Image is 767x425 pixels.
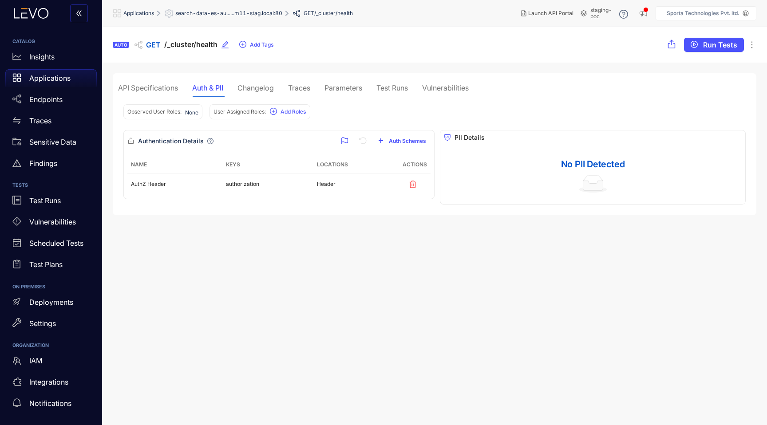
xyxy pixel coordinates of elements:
span: setting [165,9,175,18]
a: Vulnerabilities [5,213,97,235]
p: Traces [29,117,51,125]
a: Integrations [5,373,97,394]
h2: User Assigned Roles: [213,109,266,114]
a: Traces [5,112,97,133]
th: Locations [313,156,399,173]
span: /_cluster/health [164,40,217,49]
a: Test Runs [5,192,97,213]
a: Settings [5,315,97,336]
a: Test Plans [5,256,97,277]
span: Auth Schemes [389,138,426,144]
span: play-circle [691,41,698,49]
a: Scheduled Tests [5,235,97,256]
p: IAM [29,357,42,365]
p: Integrations [29,378,68,386]
span: Run Tests [703,41,737,49]
a: Findings [5,154,97,176]
div: Test Runs [376,84,408,92]
p: Sporta Technologies Pvt. ltd. [667,10,739,16]
button: double-left [70,4,88,22]
span: team [12,356,21,365]
span: GET [146,41,161,49]
h6: ON PREMISES [12,284,90,290]
span: Add Tags [250,42,273,48]
p: Test Runs [29,197,61,205]
span: plus [378,138,383,144]
p: Scheduled Tests [29,239,83,247]
span: swap [12,116,21,125]
article: Authentication Details [138,138,204,144]
span: plus-circle [239,41,246,49]
span: /_cluster/health [314,10,353,16]
div: Traces [288,84,310,92]
p: Deployments [29,298,73,306]
span: plus-circle [270,108,277,116]
span: staging-poc [590,7,612,20]
p: Insights [29,53,55,61]
h6: TESTS [12,183,90,188]
span: search-data-es-au......m11-stag.local:80 [175,10,282,16]
p: Endpoints [29,95,63,103]
button: Launch API Portal [514,6,581,20]
span: Add Roles [281,109,306,115]
p: Applications [29,74,71,82]
span: warning [12,159,21,168]
p: Vulnerabilities [29,218,76,226]
button: plus-circleAdd Tags [239,38,274,52]
p: Test Plans [29,260,63,268]
div: AUTO [113,42,129,48]
a: Sensitive Data [5,133,97,154]
span: edit [221,41,229,49]
h2: Observed User Roles: [127,109,182,114]
button: edit [221,38,235,52]
a: Applications [5,69,97,91]
p: Findings [29,159,57,167]
button: plus-circleAdd Roles [269,105,306,119]
p: Notifications [29,399,71,407]
h6: ORGANIZATION [12,343,90,348]
a: Deployments [5,293,97,315]
p: Sensitive Data [29,138,76,146]
div: API Specifications [118,84,178,92]
span: Launch API Portal [528,10,573,16]
td: authorization [222,173,313,195]
div: Changelog [237,84,274,92]
th: Actions [399,156,431,173]
td: Header [313,173,399,195]
p: Settings [29,319,56,327]
span: double-left [75,10,83,18]
span: Applications [123,10,154,16]
th: Keys [222,156,313,173]
span: None [185,109,198,116]
div: Auth & PII [192,84,223,92]
button: plusAuth Schemes [374,136,431,146]
span: AuthZ Header [131,181,166,187]
a: Endpoints [5,91,97,112]
span: ellipsis [747,40,756,49]
button: play-circleRun Tests [684,38,744,52]
a: IAM [5,352,97,373]
div: PII Details [444,134,485,141]
div: Vulnerabilities [422,84,469,92]
div: Parameters [324,84,362,92]
span: GET [304,10,314,16]
a: Notifications [5,394,97,416]
div: No PII Detected [561,159,625,169]
th: Name [127,156,222,173]
h6: CATALOG [12,39,90,44]
a: Insights [5,48,97,69]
